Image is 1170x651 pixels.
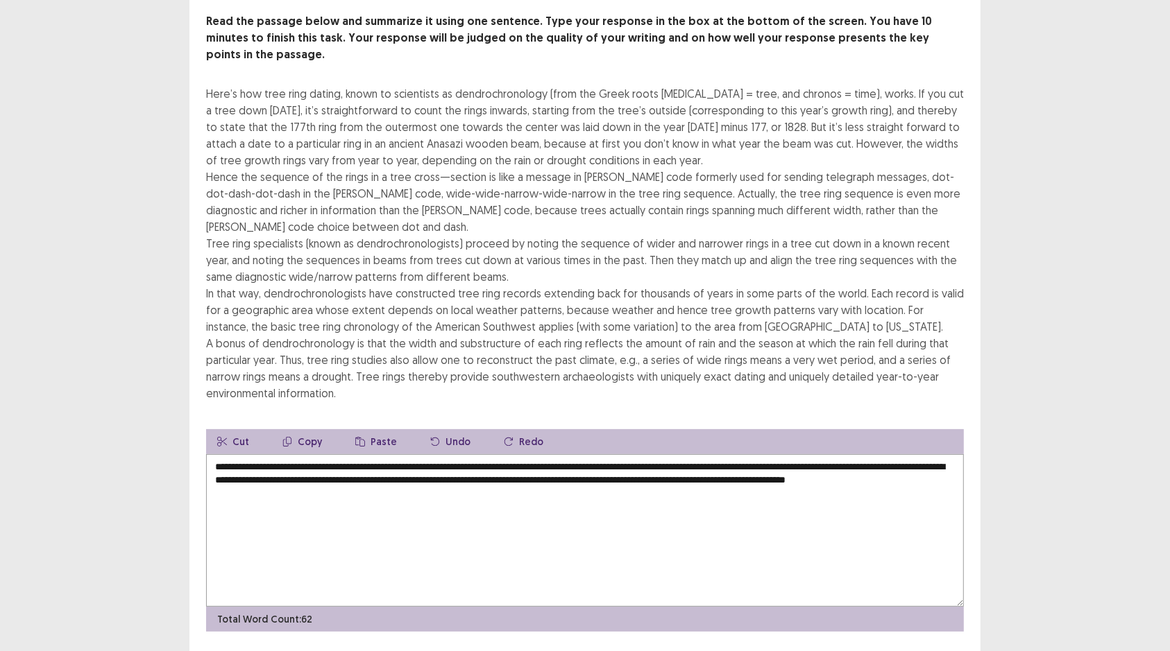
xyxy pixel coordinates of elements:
[217,612,312,627] p: Total Word Count: 62
[206,85,964,401] div: Here’s how tree ring dating, known to scientists as dendrochronology (from the Greek roots [MEDIC...
[206,13,964,63] p: Read the passage below and summarize it using one sentence. Type your response in the box at the ...
[419,429,482,454] button: Undo
[493,429,554,454] button: Redo
[206,429,260,454] button: Cut
[344,429,408,454] button: Paste
[271,429,333,454] button: Copy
